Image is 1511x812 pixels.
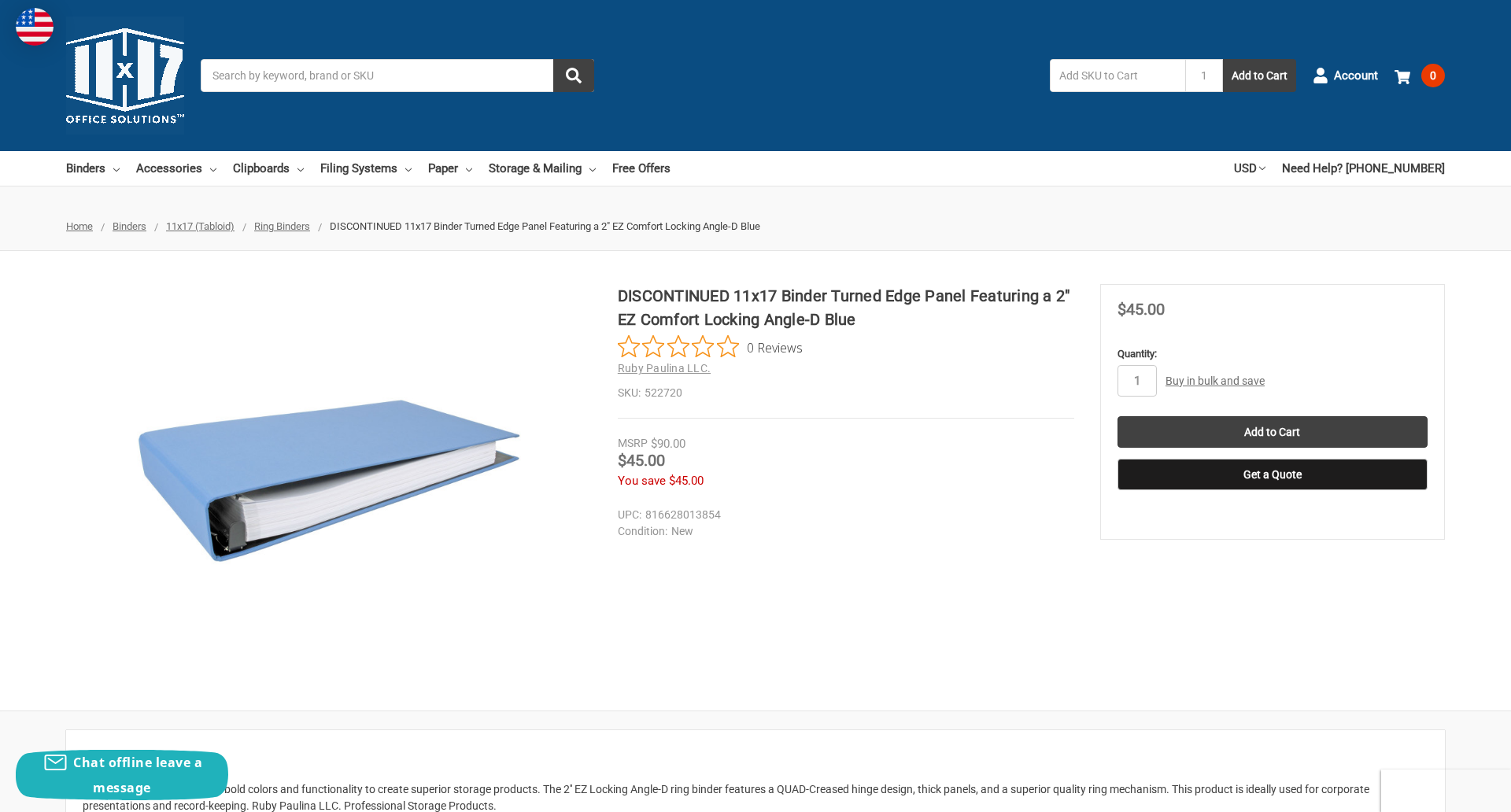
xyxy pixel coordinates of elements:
[1313,55,1378,96] a: Account
[113,220,146,232] a: Binders
[618,523,667,540] dt: Condition:
[618,385,641,401] dt: SKU:
[618,335,803,359] button: Rated 0 out of 5 stars from 0 reviews. Jump to reviews.
[1118,300,1165,319] span: $45.00
[66,220,93,232] a: Home
[1282,151,1445,186] a: Need Help? [PHONE_NUMBER]
[618,507,1067,523] dd: 816628013854
[618,385,1074,401] dd: 522720
[1223,59,1296,92] button: Add to Cart
[1050,59,1185,92] input: Add SKU to Cart
[83,747,1428,770] h2: Description
[1234,151,1265,186] a: USD
[16,750,228,800] button: Chat offline leave a message
[132,284,526,677] img: 11x17 Binder Turned Edge Panel Featuring a 2" EZ Comfort Locking Angle-D Blue
[1118,346,1428,362] label: Quantity:
[618,284,1074,331] h1: DISCONTINUED 11x17 Binder Turned Edge Panel Featuring a 2" EZ Comfort Locking Angle-D Blue
[612,151,671,186] a: Free Offers
[233,151,304,186] a: Clipboards
[66,151,120,186] a: Binders
[618,435,648,452] div: MSRP
[166,220,235,232] a: 11x17 (Tabloid)
[618,507,641,523] dt: UPC:
[201,59,594,92] input: Search by keyword, brand or SKU
[254,220,310,232] a: Ring Binders
[618,523,1067,540] dd: New
[669,474,704,488] span: $45.00
[489,151,596,186] a: Storage & Mailing
[16,8,54,46] img: duty and tax information for United States
[618,451,665,470] span: $45.00
[1118,459,1428,490] button: Get a Quote
[618,362,711,375] a: Ruby Paulina LLC.
[747,335,803,359] span: 0 Reviews
[1118,416,1428,448] input: Add to Cart
[73,754,202,796] span: Chat offline leave a message
[651,437,685,451] span: $90.00
[428,151,472,186] a: Paper
[1334,67,1378,85] span: Account
[1381,770,1511,812] iframe: Google Customer Reviews
[1166,375,1265,387] a: Buy in bulk and save
[66,17,184,135] img: 11x17.com
[618,474,666,488] span: You save
[1421,64,1445,87] span: 0
[330,220,760,232] span: DISCONTINUED 11x17 Binder Turned Edge Panel Featuring a 2" EZ Comfort Locking Angle-D Blue
[1395,55,1445,96] a: 0
[320,151,412,186] a: Filing Systems
[136,151,216,186] a: Accessories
